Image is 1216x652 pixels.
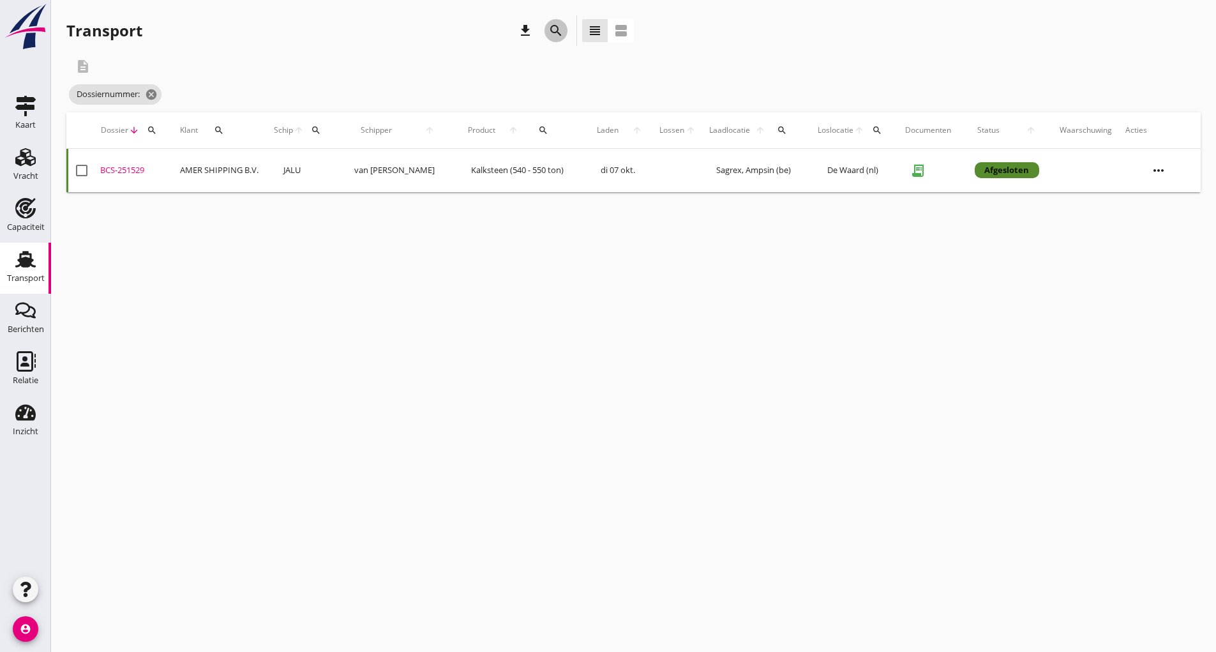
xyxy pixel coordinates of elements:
i: view_agenda [613,23,629,38]
div: Waarschuwing [1060,125,1115,136]
div: Afgesloten [975,162,1039,179]
i: cancel [145,88,158,101]
i: more_horiz [1141,153,1176,188]
div: Acties [1125,125,1196,136]
i: arrow_upward [293,125,304,135]
span: De Waard (nl) [827,164,878,176]
i: search [777,125,787,135]
td: di 07 okt. [585,149,654,192]
div: Vracht [13,172,38,180]
div: Kaart [15,121,36,129]
div: Transport [7,274,45,282]
i: download [518,23,533,38]
span: Loslocatie [817,125,854,136]
i: arrow_upward [625,125,649,135]
i: receipt_long [905,158,931,183]
i: arrow_upward [853,125,865,135]
td: Kalksteen (540 - 550 ton) [456,149,585,192]
i: arrow_upward [685,125,696,135]
div: Documenten [905,125,954,136]
span: Dossier [100,125,129,136]
div: Inzicht [13,427,38,436]
i: arrow_downward [129,125,140,135]
span: Laadlocatie [706,125,752,136]
i: account_circle [13,616,38,642]
span: Laden [590,125,626,136]
div: Berichten [8,325,44,333]
div: Relatie [13,376,38,384]
i: arrow_upward [502,125,525,135]
td: van [PERSON_NAME] [339,149,456,192]
span: Lossen [659,125,685,136]
div: Transport [66,20,142,41]
div: Klant [180,115,263,146]
i: arrow_upward [408,125,451,135]
span: Status [965,125,1013,136]
span: Schipper [344,125,408,136]
span: Product [461,125,502,136]
i: search [548,23,564,38]
td: AMER SHIPPING B.V. [175,149,268,192]
i: search [214,125,224,135]
i: search [538,125,548,135]
i: view_headline [587,23,603,38]
td: Sagrex, Ampsin (be) [701,149,811,192]
img: logo-small.a267ee39.svg [3,3,49,50]
i: arrow_upward [1013,125,1049,135]
i: search [872,125,882,135]
div: BCS-251529 [100,164,170,177]
span: Dossiernummer: [69,84,161,105]
i: search [147,125,157,135]
div: Capaciteit [7,223,45,231]
i: search [311,125,321,135]
i: arrow_upward [753,125,768,135]
span: Schip [273,125,293,136]
td: JALU [268,149,339,192]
